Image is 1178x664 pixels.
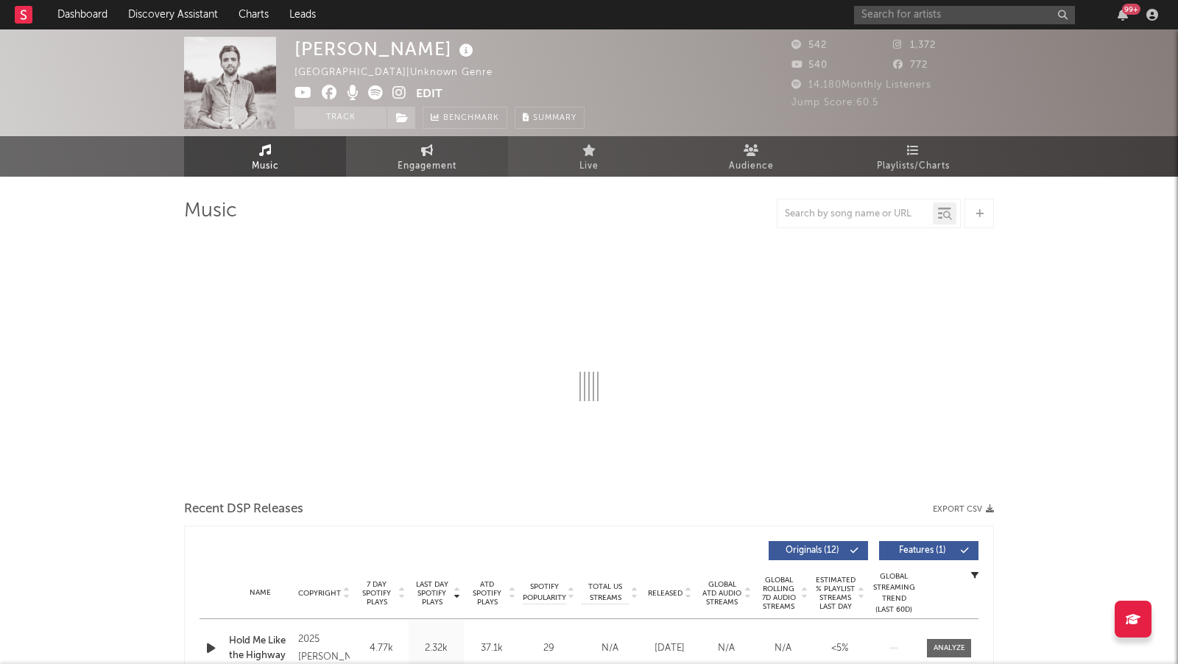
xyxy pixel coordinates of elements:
span: 542 [791,40,827,50]
div: [DATE] [645,641,694,656]
div: 99 + [1122,4,1140,15]
span: ATD Spotify Plays [468,580,507,607]
button: Track [294,107,387,129]
span: 540 [791,60,828,70]
button: Export CSV [933,505,994,514]
div: [GEOGRAPHIC_DATA] | Unknown Genre [294,64,509,82]
span: Music [252,158,279,175]
span: 14,180 Monthly Listeners [791,80,931,90]
a: Audience [670,136,832,177]
button: Summary [515,107,585,129]
button: Features(1) [879,541,978,560]
span: Originals ( 12 ) [778,546,846,555]
span: Spotify Popularity [523,582,566,604]
input: Search for artists [854,6,1075,24]
span: Jump Score: 60.5 [791,98,878,107]
span: Released [648,589,683,598]
a: Hold Me Like the Highway [229,634,291,663]
button: 99+ [1118,9,1128,21]
div: 4.77k [357,641,405,656]
a: Live [508,136,670,177]
button: Edit [416,85,442,104]
a: Music [184,136,346,177]
div: 37.1k [468,641,515,656]
div: N/A [582,641,638,656]
div: N/A [702,641,751,656]
span: Summary [533,114,576,122]
span: Estimated % Playlist Streams Last Day [815,576,856,611]
span: Audience [729,158,774,175]
div: [PERSON_NAME] [294,37,477,61]
span: Features ( 1 ) [889,546,956,555]
span: Last Day Spotify Plays [412,580,451,607]
a: Engagement [346,136,508,177]
div: 2.32k [412,641,460,656]
button: Originals(12) [769,541,868,560]
span: Live [579,158,599,175]
span: 772 [893,60,928,70]
span: Total US Streams [582,582,629,604]
span: Global ATD Audio Streams [702,580,742,607]
div: Name [229,587,291,598]
span: Playlists/Charts [877,158,950,175]
div: <5% [815,641,864,656]
a: Benchmark [423,107,507,129]
span: Benchmark [443,110,499,127]
a: Playlists/Charts [832,136,994,177]
span: Recent DSP Releases [184,501,303,518]
span: 7 Day Spotify Plays [357,580,396,607]
span: Engagement [398,158,456,175]
span: 1,372 [893,40,936,50]
span: Global Rolling 7D Audio Streams [758,576,799,611]
div: N/A [758,641,808,656]
div: Global Streaming Trend (Last 60D) [872,571,916,615]
div: 29 [523,641,574,656]
input: Search by song name or URL [777,208,933,220]
span: Copyright [298,589,341,598]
